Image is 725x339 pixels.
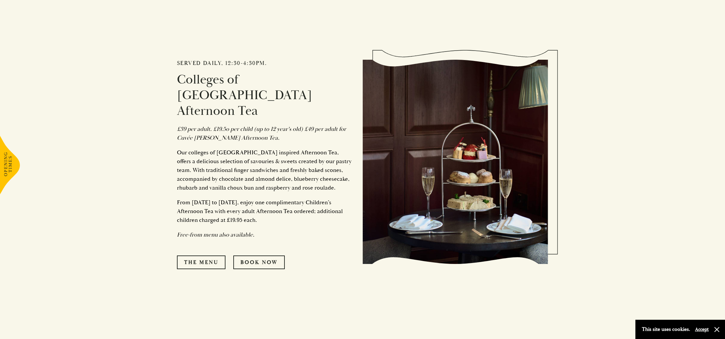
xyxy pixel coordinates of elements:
[233,255,285,269] a: Book Now
[714,326,720,333] button: Close and accept
[177,198,353,224] p: From [DATE] to [DATE], enjoy one complimentary Children’s Afternoon Tea with every adult Afternoo...
[177,72,353,119] h3: Colleges of [GEOGRAPHIC_DATA] Afternoon Tea
[177,255,225,269] a: The Menu
[177,125,346,142] em: £39 per adult. £19.5o per child (up to 12 year’s old) £49 per adult for Cuvée [PERSON_NAME] After...
[177,231,254,239] em: Free-from menu also available.
[642,325,690,334] p: This site uses cookies.
[177,60,353,67] h2: Served daily, 12:30-4:30pm.
[695,326,709,332] button: Accept
[177,148,353,192] p: Our colleges of [GEOGRAPHIC_DATA] inspired Afternoon Tea, offers a delicious selection of savouri...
